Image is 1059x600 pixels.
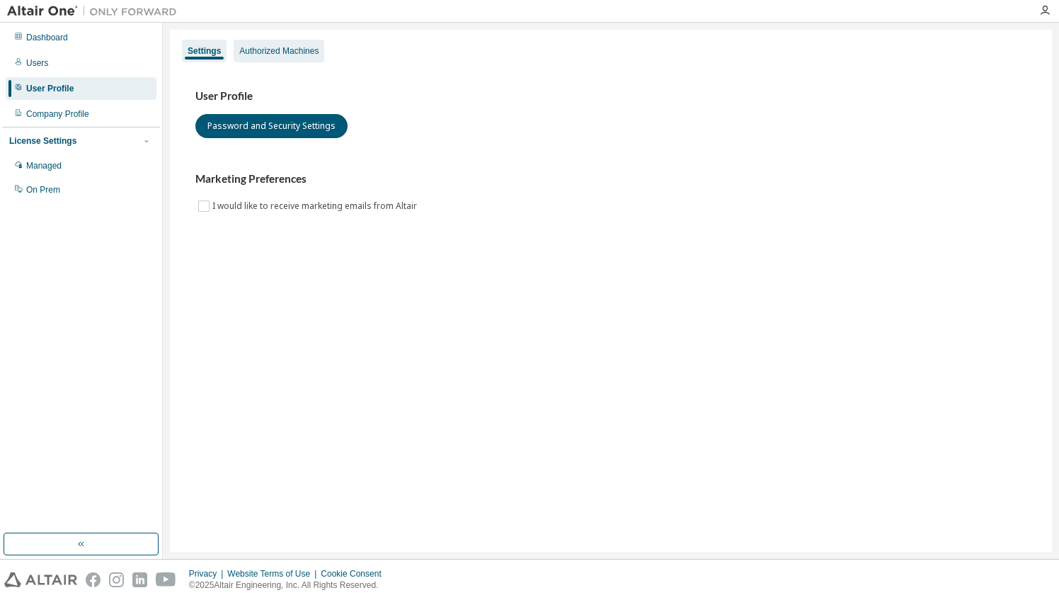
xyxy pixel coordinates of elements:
[189,568,227,579] div: Privacy
[132,572,147,587] img: linkedin.svg
[156,572,176,587] img: youtube.svg
[7,4,184,18] img: Altair One
[188,45,221,57] div: Settings
[9,135,76,147] div: License Settings
[4,572,77,587] img: altair_logo.svg
[195,172,1026,186] h3: Marketing Preferences
[26,57,48,69] div: Users
[26,83,74,94] div: User Profile
[212,198,420,215] label: I would like to receive marketing emails from Altair
[26,108,89,120] div: Company Profile
[227,568,321,579] div: Website Terms of Use
[195,89,1026,103] h3: User Profile
[26,184,60,196] div: On Prem
[26,32,68,43] div: Dashboard
[321,568,389,579] div: Cookie Consent
[109,572,124,587] img: instagram.svg
[239,45,319,57] div: Authorized Machines
[26,160,62,171] div: Managed
[189,579,390,591] p: © 2025 Altair Engineering, Inc. All Rights Reserved.
[86,572,101,587] img: facebook.svg
[195,114,348,138] button: Password and Security Settings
